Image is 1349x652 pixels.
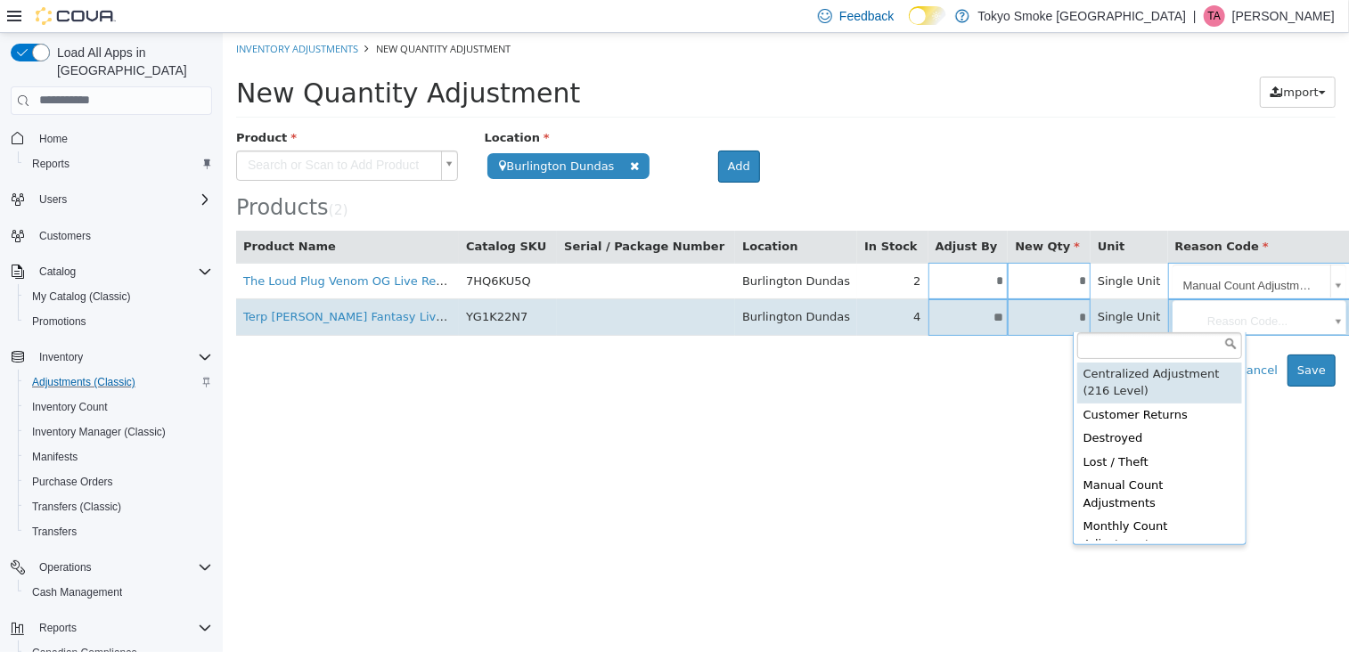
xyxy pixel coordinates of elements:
[32,128,75,150] a: Home
[39,265,76,279] span: Catalog
[18,370,219,395] button: Adjustments (Classic)
[32,127,212,150] span: Home
[854,371,1019,395] div: Customer Returns
[32,425,166,439] span: Inventory Manager (Classic)
[32,375,135,389] span: Adjustments (Classic)
[854,418,1019,442] div: Lost / Theft
[32,400,108,414] span: Inventory Count
[978,5,1187,27] p: Tokyo Smoke [GEOGRAPHIC_DATA]
[18,444,219,469] button: Manifests
[36,7,116,25] img: Cova
[854,394,1019,418] div: Destroyed
[1193,5,1197,27] p: |
[32,475,113,489] span: Purchase Orders
[18,395,219,420] button: Inventory Count
[1204,5,1225,27] div: Tina Alaouze
[39,621,77,635] span: Reports
[32,450,78,464] span: Manifests
[25,582,129,603] a: Cash Management
[25,153,77,175] a: Reports
[32,289,131,304] span: My Catalog (Classic)
[1232,5,1335,27] p: [PERSON_NAME]
[854,482,1019,523] div: Monthly Count Adjustments
[32,525,77,539] span: Transfers
[32,225,98,247] a: Customers
[32,261,83,282] button: Catalog
[854,441,1019,482] div: Manual Count Adjustments
[25,521,84,542] a: Transfers
[18,420,219,444] button: Inventory Manager (Classic)
[4,223,219,249] button: Customers
[25,311,212,332] span: Promotions
[25,521,212,542] span: Transfers
[25,396,115,418] a: Inventory Count
[25,286,138,307] a: My Catalog (Classic)
[25,471,212,493] span: Purchase Orders
[32,157,69,171] span: Reports
[18,494,219,519] button: Transfers (Classic)
[39,560,92,575] span: Operations
[18,151,219,176] button: Reports
[39,192,67,207] span: Users
[18,580,219,605] button: Cash Management
[4,259,219,284] button: Catalog
[25,371,212,393] span: Adjustments (Classic)
[32,224,212,247] span: Customers
[839,7,894,25] span: Feedback
[39,350,83,364] span: Inventory
[25,396,212,418] span: Inventory Count
[25,421,212,443] span: Inventory Manager (Classic)
[32,314,86,329] span: Promotions
[32,346,212,368] span: Inventory
[25,471,120,493] a: Purchase Orders
[25,421,173,443] a: Inventory Manager (Classic)
[25,582,212,603] span: Cash Management
[18,469,219,494] button: Purchase Orders
[25,153,212,175] span: Reports
[4,126,219,151] button: Home
[25,371,143,393] a: Adjustments (Classic)
[25,496,128,518] a: Transfers (Classic)
[18,284,219,309] button: My Catalog (Classic)
[25,286,212,307] span: My Catalog (Classic)
[32,500,121,514] span: Transfers (Classic)
[854,330,1019,371] div: Centralized Adjustment (216 Level)
[4,345,219,370] button: Inventory
[25,311,94,332] a: Promotions
[32,261,212,282] span: Catalog
[25,446,85,468] a: Manifests
[32,557,212,578] span: Operations
[32,557,99,578] button: Operations
[39,229,91,243] span: Customers
[32,189,74,210] button: Users
[4,187,219,212] button: Users
[32,585,122,599] span: Cash Management
[909,25,910,26] span: Dark Mode
[4,555,219,580] button: Operations
[50,44,212,79] span: Load All Apps in [GEOGRAPHIC_DATA]
[909,6,946,25] input: Dark Mode
[4,615,219,640] button: Reports
[32,189,212,210] span: Users
[1208,5,1221,27] span: TA
[25,446,212,468] span: Manifests
[18,309,219,334] button: Promotions
[25,496,212,518] span: Transfers (Classic)
[18,519,219,544] button: Transfers
[32,346,90,368] button: Inventory
[32,617,212,639] span: Reports
[39,132,68,146] span: Home
[32,617,84,639] button: Reports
